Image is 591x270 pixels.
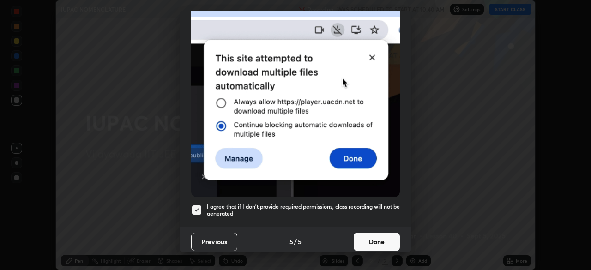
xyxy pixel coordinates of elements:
h5: I agree that if I don't provide required permissions, class recording will not be generated [207,203,400,217]
button: Previous [191,233,237,251]
h4: / [294,237,297,246]
button: Done [354,233,400,251]
h4: 5 [289,237,293,246]
h4: 5 [298,237,302,246]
